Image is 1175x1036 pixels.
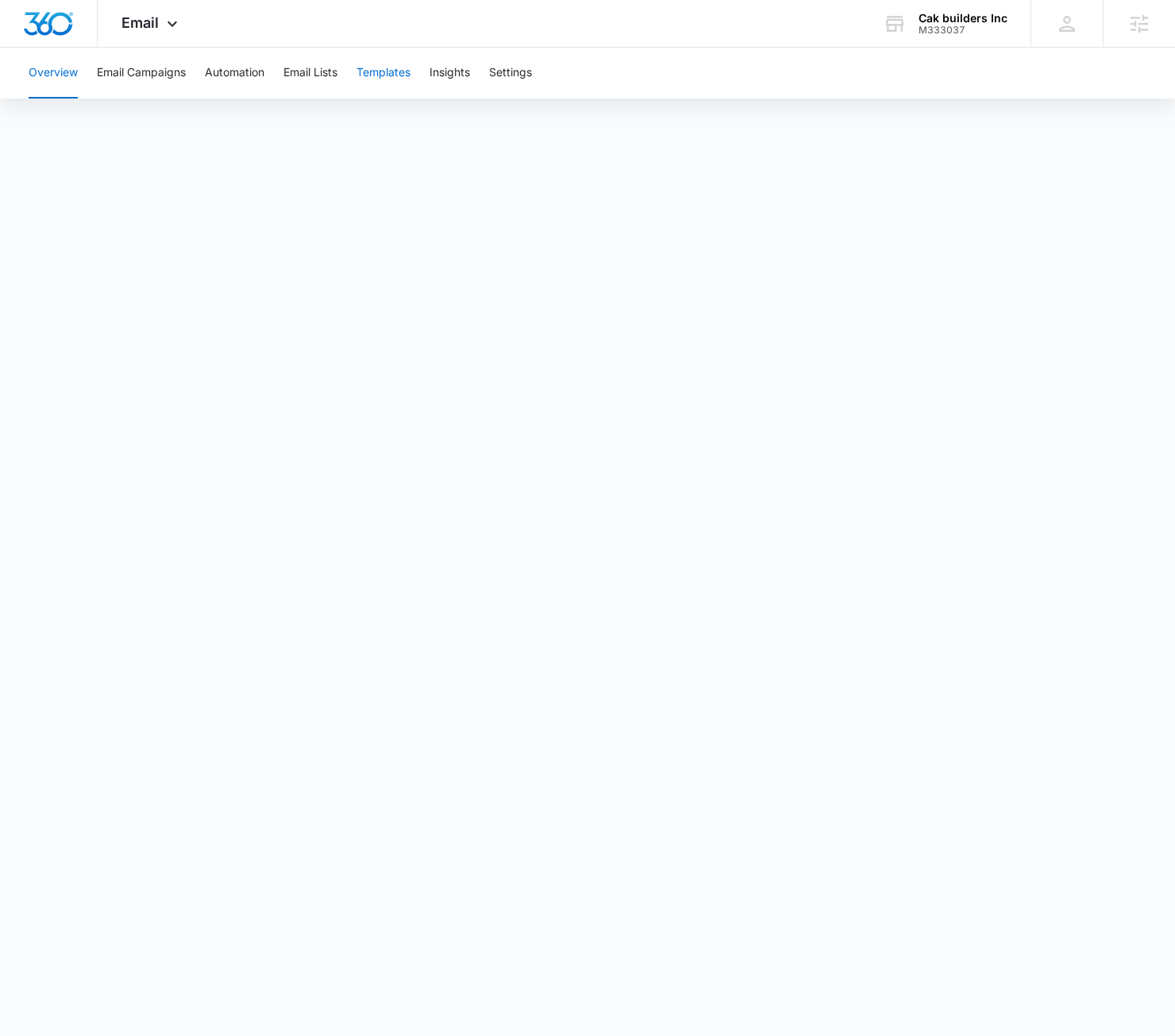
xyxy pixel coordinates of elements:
[97,48,186,99] button: Email Campaigns
[919,25,1007,36] div: account id
[430,48,470,99] button: Insights
[489,48,532,99] button: Settings
[121,14,159,31] span: Email
[919,12,1007,25] div: account name
[283,48,337,99] button: Email Lists
[356,48,410,99] button: Templates
[29,48,78,99] button: Overview
[205,48,264,99] button: Automation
